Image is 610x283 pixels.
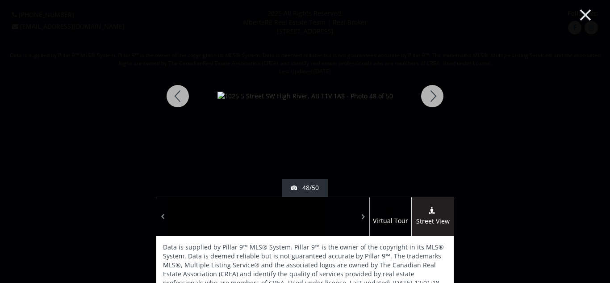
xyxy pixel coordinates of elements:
[369,197,412,236] a: virtual tour iconVirtual Tour
[386,207,395,214] img: virtual tour icon
[412,216,454,227] span: Street View
[369,216,411,226] span: Virtual Tour
[217,92,393,101] img: 1025 5 Street SW High River, AB T1V 1A8 - Photo 48 of 50
[291,183,319,192] div: 48/50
